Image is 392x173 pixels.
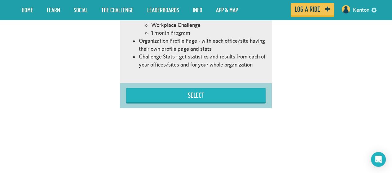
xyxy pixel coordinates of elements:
[295,6,320,12] span: Log a ride
[353,2,369,17] a: Kenton
[371,152,386,167] div: Open Intercom Messenger
[17,2,38,18] a: Home
[139,53,266,68] li: Challenge Stats - get statistics and results from each of your offices/sites and for your whole o...
[143,2,184,18] a: Leaderboards
[341,4,351,14] img: User profile image
[151,29,266,37] li: 1 month Program
[42,2,65,18] a: LEARN
[211,2,243,18] a: App & Map
[126,88,266,102] button: Select
[371,7,377,13] a: settings drop down toggle
[97,2,138,18] a: The Challenge
[188,2,207,18] a: Info
[139,37,266,53] li: Organization Profile Page - with each office/site having their own profile page and stats
[151,21,266,29] li: Workplace Challenge
[69,2,92,18] a: Social
[291,3,334,15] a: Log a ride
